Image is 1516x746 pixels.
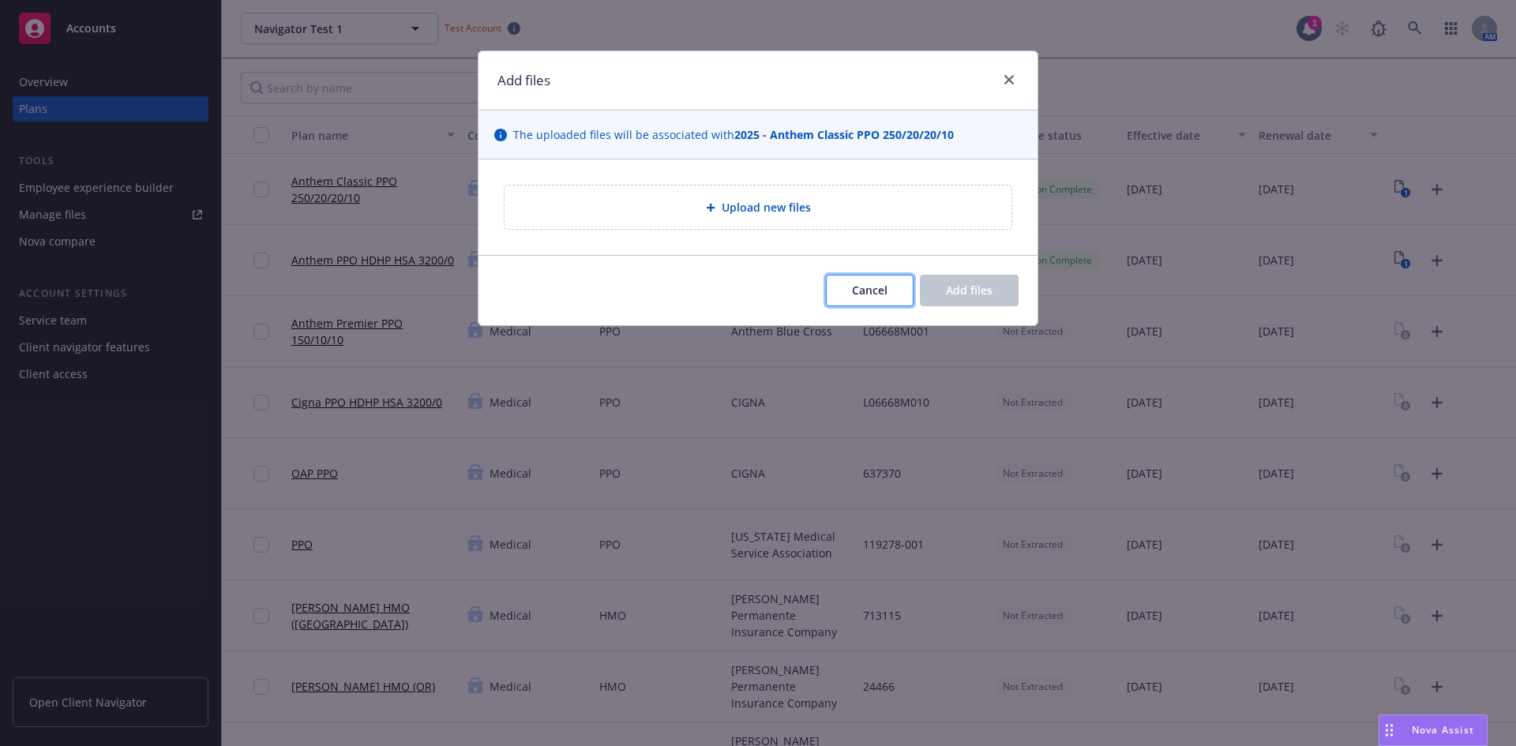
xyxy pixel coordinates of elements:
[504,185,1012,230] div: Upload new files
[734,127,954,142] strong: 2025 - Anthem Classic PPO 250/20/20/10
[852,283,887,298] span: Cancel
[1000,70,1019,89] a: close
[920,275,1019,306] button: Add files
[513,126,954,143] span: The uploaded files will be associated with
[1412,723,1474,737] span: Nova Assist
[497,70,550,91] h1: Add files
[1379,714,1488,746] button: Nova Assist
[722,199,811,216] span: Upload new files
[946,283,993,298] span: Add files
[826,275,914,306] button: Cancel
[1379,715,1399,745] div: Drag to move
